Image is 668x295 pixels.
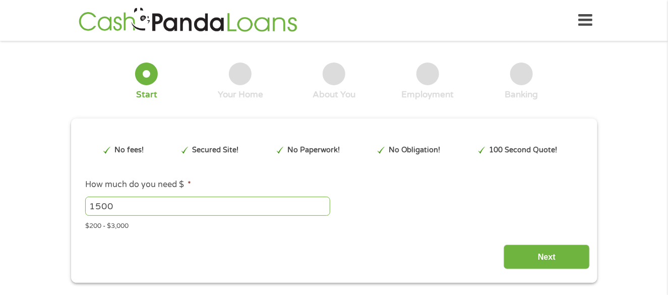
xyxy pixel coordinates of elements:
p: No fees! [114,145,144,156]
label: How much do you need $ [85,180,191,190]
p: 100 Second Quote! [490,145,558,156]
div: $200 - $3,000 [85,218,582,231]
div: About You [313,89,355,100]
input: Next [504,245,590,269]
p: No Paperwork! [287,145,340,156]
img: GetLoanNow Logo [76,6,300,35]
p: Secured Site! [192,145,238,156]
div: Your Home [218,89,263,100]
div: Start [136,89,157,100]
div: Banking [505,89,538,100]
div: Employment [401,89,454,100]
p: No Obligation! [389,145,441,156]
